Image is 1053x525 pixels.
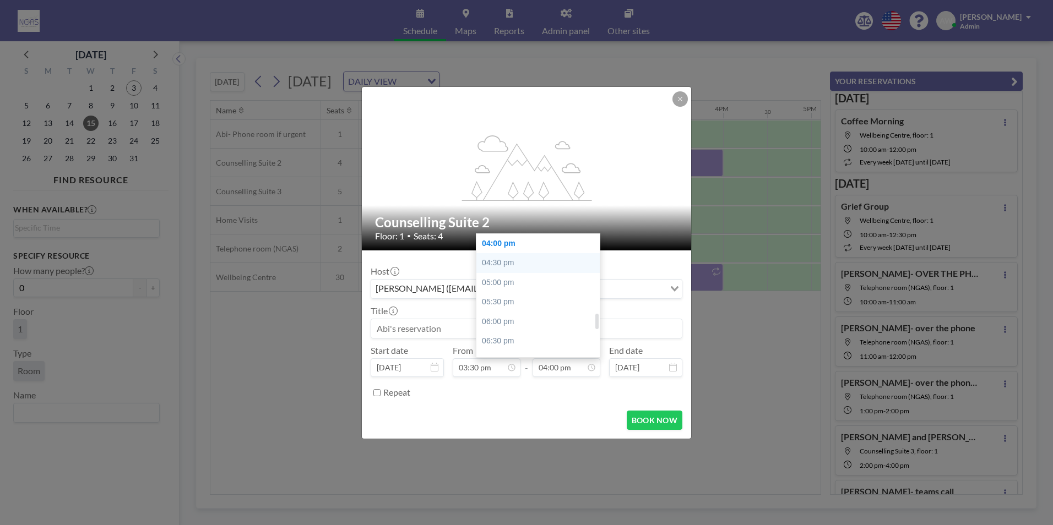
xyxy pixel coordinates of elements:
label: Repeat [383,387,410,398]
div: Search for option [371,280,682,298]
div: 05:30 pm [476,292,605,312]
span: • [407,232,411,240]
g: flex-grow: 1.2; [462,134,592,200]
div: 04:30 pm [476,253,605,273]
label: From [453,345,473,356]
div: 06:00 pm [476,312,605,332]
input: Search for option [601,282,664,296]
div: 04:00 pm [476,234,605,254]
label: End date [609,345,643,356]
span: [PERSON_NAME] ([EMAIL_ADDRESS][DOMAIN_NAME]) [373,282,600,296]
div: 05:00 pm [476,273,605,293]
span: - [525,349,528,373]
span: Floor: 1 [375,231,404,242]
label: Start date [371,345,408,356]
div: 07:00 pm [476,351,605,371]
input: Abi's reservation [371,319,682,338]
div: 06:30 pm [476,331,605,351]
button: BOOK NOW [627,411,682,430]
span: Seats: 4 [414,231,443,242]
h2: Counselling Suite 2 [375,214,679,231]
label: Title [371,305,397,316]
label: Host [371,266,398,277]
